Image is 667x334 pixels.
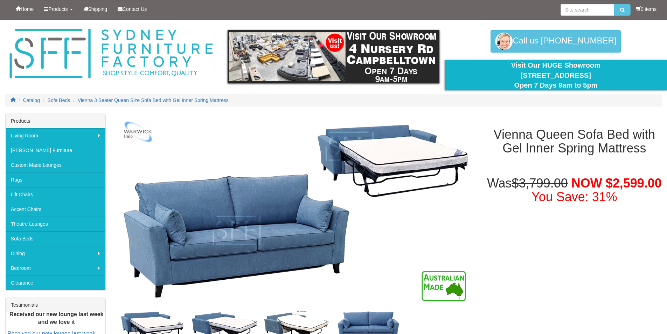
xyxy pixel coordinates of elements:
a: Vienna 3 Seater Queen Size Sofa Bed with Gel Inner Spring Mattress [78,97,229,103]
a: Home [11,0,39,18]
a: Sofa Beds [48,97,70,103]
img: Sydney Furniture Factory [6,27,216,81]
a: Catalog [23,97,40,103]
a: Lift Chairs [6,187,105,202]
span: Shipping [88,6,107,12]
div: Visit Our HUGE Showroom [STREET_ADDRESS] Open 7 Days 9am to 5pm [450,60,662,90]
a: Accent Chairs [6,202,105,217]
a: Contact Us [112,0,152,18]
a: Clearance [6,275,105,290]
a: Theatre Lounges [6,217,105,231]
a: Living Room [6,128,105,143]
li: 0 items [636,6,656,13]
h1: Was [487,176,662,204]
div: Products [6,114,105,128]
span: Home [21,6,34,12]
a: Sofa Beds [6,231,105,246]
a: Rugs [6,172,105,187]
del: $3,799.00 [512,176,568,190]
img: showroom.gif [228,30,439,83]
a: Products [39,0,78,18]
font: You Save: 31% [531,190,617,204]
input: Site search [561,4,614,16]
a: [PERSON_NAME] Furniture [6,143,105,158]
a: Bedroom [6,261,105,275]
a: Shipping [78,0,113,18]
a: Custom Made Lounges [6,158,105,172]
div: Testimonials [6,298,105,312]
span: NOW $2,599.00 [571,176,662,190]
a: Dining [6,246,105,261]
h1: Vienna Queen Sofa Bed with Gel Inner Spring Mattress [487,128,662,155]
span: Contact Us [123,6,147,12]
span: Products [48,6,68,12]
b: Received our new lounge last week and we love it [9,311,104,325]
